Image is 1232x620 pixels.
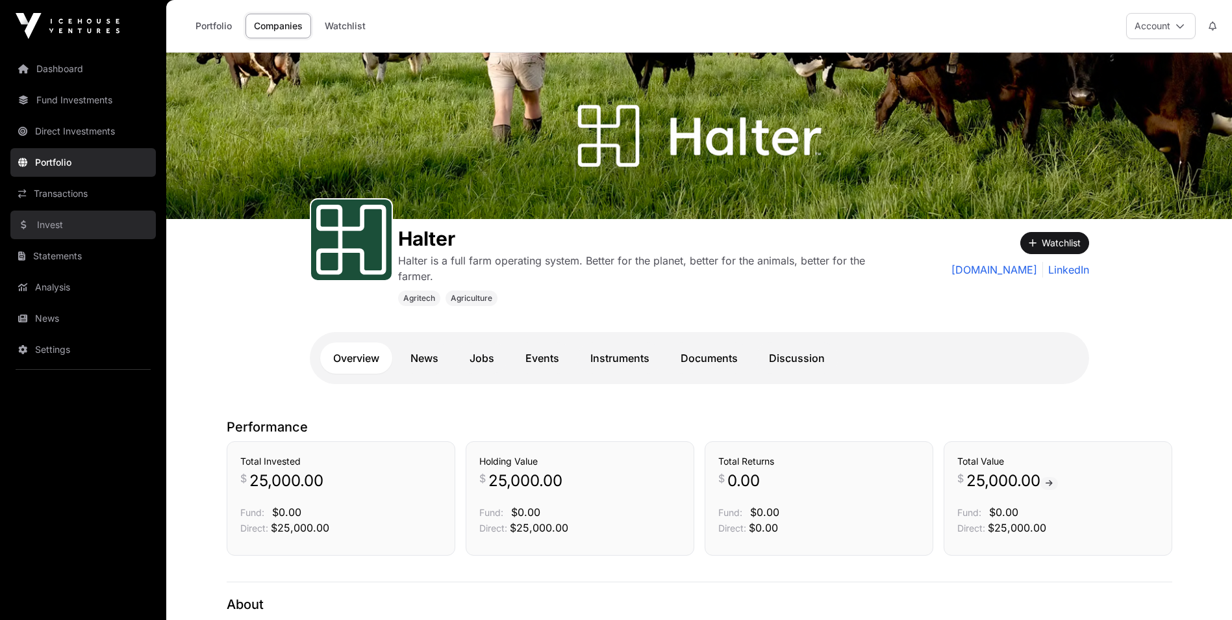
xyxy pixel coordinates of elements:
[16,13,119,39] img: Icehouse Ventures Logo
[245,14,311,38] a: Companies
[957,523,985,534] span: Direct:
[1042,262,1089,278] a: LinkedIn
[718,523,746,534] span: Direct:
[240,523,268,534] span: Direct:
[10,242,156,270] a: Statements
[10,304,156,333] a: News
[727,471,760,491] span: 0.00
[577,342,662,374] a: Instruments
[271,521,329,534] span: $25,000.00
[718,455,920,468] h3: Total Returns
[668,342,751,374] a: Documents
[240,507,264,518] span: Fund:
[966,471,1058,491] span: 25,000.00
[10,273,156,302] a: Analysis
[166,53,1232,219] img: Halter
[512,342,572,374] a: Events
[488,471,562,491] span: 25,000.00
[718,471,725,486] span: $
[457,342,507,374] a: Jobs
[1020,232,1089,254] button: Watchlist
[272,506,301,519] span: $0.00
[988,521,1046,534] span: $25,000.00
[320,342,392,374] a: Overview
[479,471,486,486] span: $
[951,262,1037,278] a: [DOMAIN_NAME]
[10,335,156,364] a: Settings
[10,211,156,239] a: Invest
[240,471,247,486] span: $
[227,595,1172,614] p: About
[10,55,156,83] a: Dashboard
[479,507,503,518] span: Fund:
[1126,13,1196,39] button: Account
[240,455,442,468] h3: Total Invested
[957,455,1159,468] h3: Total Value
[10,117,156,146] a: Direct Investments
[227,418,1172,436] p: Performance
[479,523,507,534] span: Direct:
[10,86,156,114] a: Fund Investments
[187,14,240,38] a: Portfolio
[750,506,779,519] span: $0.00
[718,507,742,518] span: Fund:
[10,179,156,208] a: Transactions
[511,506,540,519] span: $0.00
[989,506,1018,519] span: $0.00
[10,148,156,177] a: Portfolio
[957,471,964,486] span: $
[403,293,435,304] span: Agritech
[320,342,1079,374] nav: Tabs
[749,521,778,534] span: $0.00
[451,293,492,304] span: Agriculture
[957,507,981,518] span: Fund:
[397,342,451,374] a: News
[756,342,838,374] a: Discussion
[398,253,894,284] p: Halter is a full farm operating system. Better for the planet, better for the animals, better for...
[510,521,568,534] span: $25,000.00
[398,227,894,250] h1: Halter
[479,455,681,468] h3: Holding Value
[316,205,386,275] img: Halter-Favicon.svg
[316,14,374,38] a: Watchlist
[1167,558,1232,620] iframe: Chat Widget
[249,471,323,491] span: 25,000.00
